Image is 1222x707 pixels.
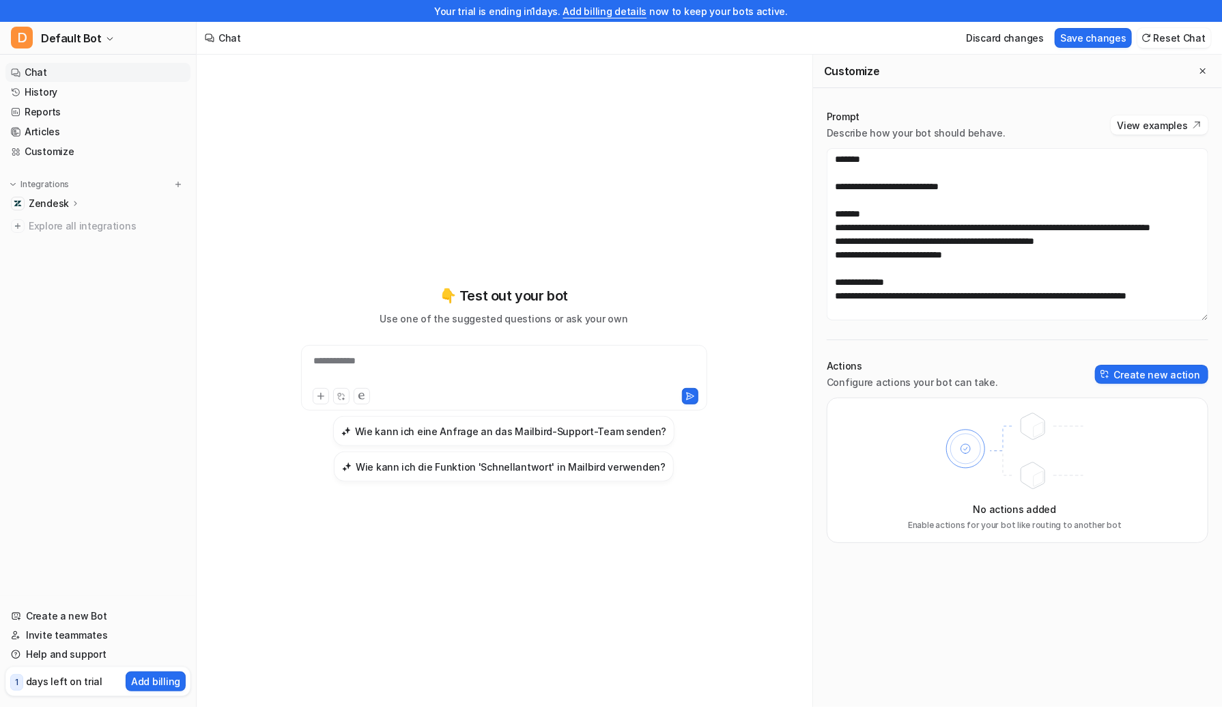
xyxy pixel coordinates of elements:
[41,29,102,48] span: Default Bot
[29,215,185,237] span: Explore all integrations
[1195,63,1211,79] button: Close flyout
[5,83,190,102] a: History
[131,674,180,689] p: Add billing
[1141,33,1151,43] img: reset
[1100,370,1110,379] img: create-action-icon.svg
[961,28,1049,48] button: Discard changes
[342,462,352,472] img: Wie kann ich die Funktion 'Schnellantwort' in Mailbird verwenden?
[824,64,879,78] h2: Customize
[14,199,22,208] img: Zendesk
[8,180,18,189] img: expand menu
[908,519,1122,531] p: Enable actions for your bot like routing to another bot
[355,424,667,439] h3: Wie kann ich eine Anfrage an das Mailbird-Support-Team senden?
[1055,28,1132,48] button: Save changes
[380,311,627,326] p: Use one of the suggested questions or ask your own
[126,671,186,691] button: Add billing
[15,676,18,689] p: 1
[827,376,998,389] p: Configure actions your bot can take.
[334,452,674,482] button: Wie kann ich die Funktion 'Schnellantwort' in Mailbird verwenden?Wie kann ich die Funktion 'Schne...
[356,460,666,474] h3: Wie kann ich die Funktion 'Schnellantwort' in Mailbird verwenden?
[29,197,69,210] p: Zendesk
[11,27,33,48] span: D
[5,142,190,161] a: Customize
[1111,115,1208,135] button: View examples
[563,5,647,17] a: Add billing details
[827,110,1006,124] p: Prompt
[173,180,183,189] img: menu_add.svg
[5,102,190,122] a: Reports
[5,217,190,236] a: Explore all integrations
[341,426,351,436] img: Wie kann ich eine Anfrage an das Mailbird-Support-Team senden?
[440,286,568,306] p: 👇 Test out your bot
[5,626,190,645] a: Invite teammates
[5,63,190,82] a: Chat
[20,179,69,190] p: Integrations
[5,645,190,664] a: Help and support
[1137,28,1211,48] button: Reset Chat
[11,219,25,233] img: explore all integrations
[5,607,190,626] a: Create a new Bot
[827,359,998,373] p: Actions
[827,126,1006,140] p: Describe how your bot should behave.
[333,416,675,446] button: Wie kann ich eine Anfrage an das Mailbird-Support-Team senden?Wie kann ich eine Anfrage an das Ma...
[218,31,241,45] div: Chat
[5,178,73,191] button: Integrations
[26,674,102,689] p: days left on trial
[5,122,190,141] a: Articles
[1095,365,1208,384] button: Create new action
[974,502,1057,516] p: No actions added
